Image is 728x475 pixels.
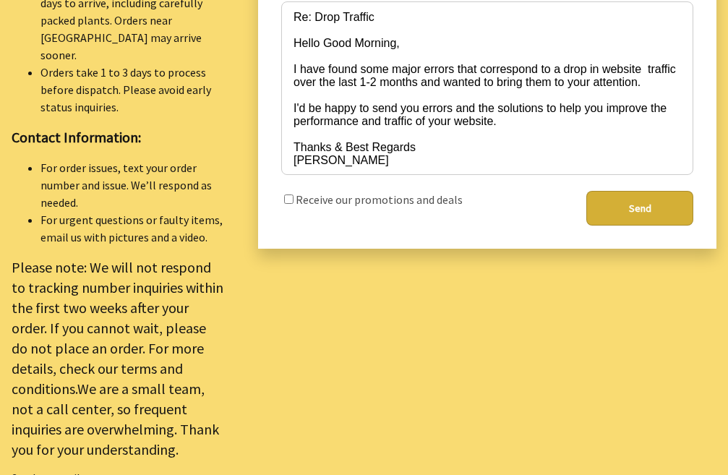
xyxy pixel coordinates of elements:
textarea: Message * [281,1,693,175]
button: Send [586,191,693,226]
li: For urgent questions or faulty items, email us with pictures and a video. [40,211,223,246]
big: Please note: We will not respond to tracking number inquiries within the first two weeks after yo... [12,258,223,458]
li: Orders take 1 to 3 days to process before dispatch. Please avoid early status inquiries. [40,64,223,116]
li: For order issues, text your order number and issue. We’ll respond as needed. [40,159,223,211]
label: Receive our promotions and deals [296,192,463,207]
strong: Contact Information: [12,128,141,146]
